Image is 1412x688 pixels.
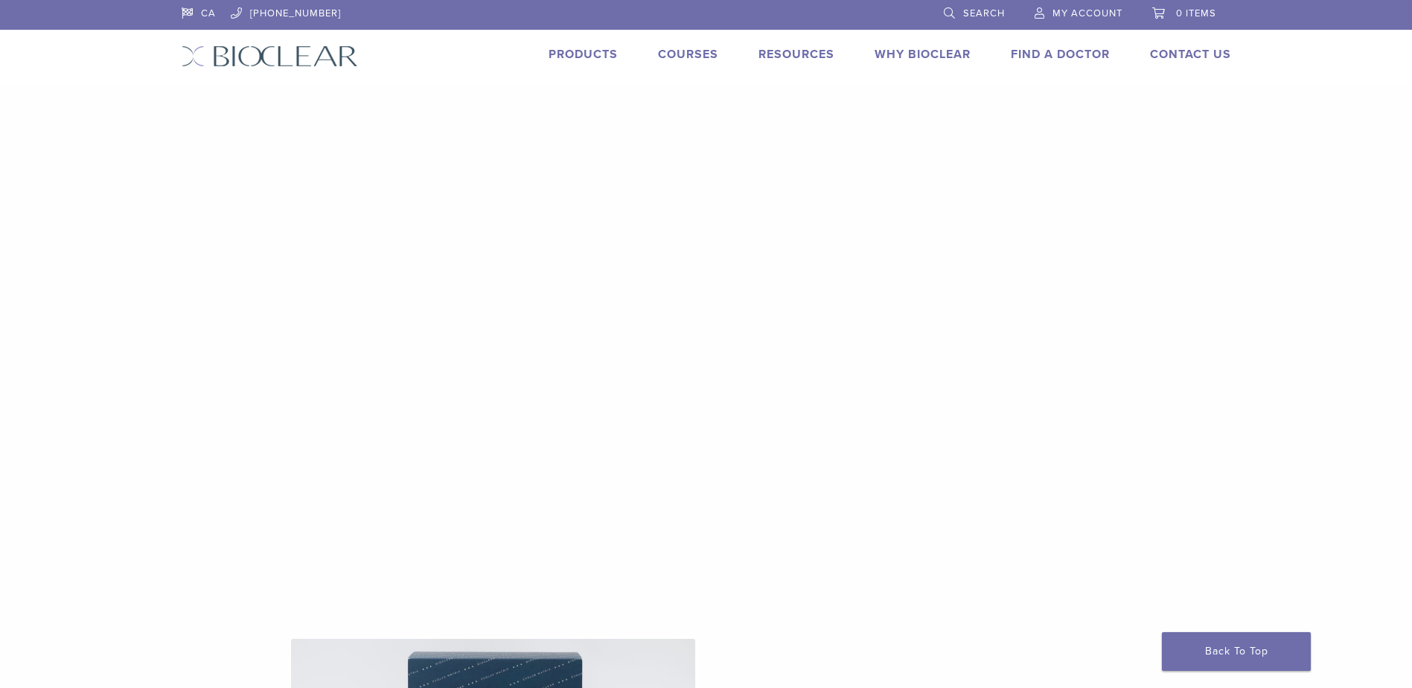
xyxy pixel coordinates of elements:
img: Bioclear [182,45,358,67]
span: 0 items [1176,7,1216,19]
a: Courses [658,47,718,62]
a: Products [549,47,618,62]
span: My Account [1052,7,1122,19]
a: Resources [758,47,834,62]
a: Back To Top [1162,632,1311,671]
a: Find A Doctor [1011,47,1110,62]
span: Search [963,7,1005,19]
a: Contact Us [1150,47,1231,62]
a: Why Bioclear [875,47,971,62]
